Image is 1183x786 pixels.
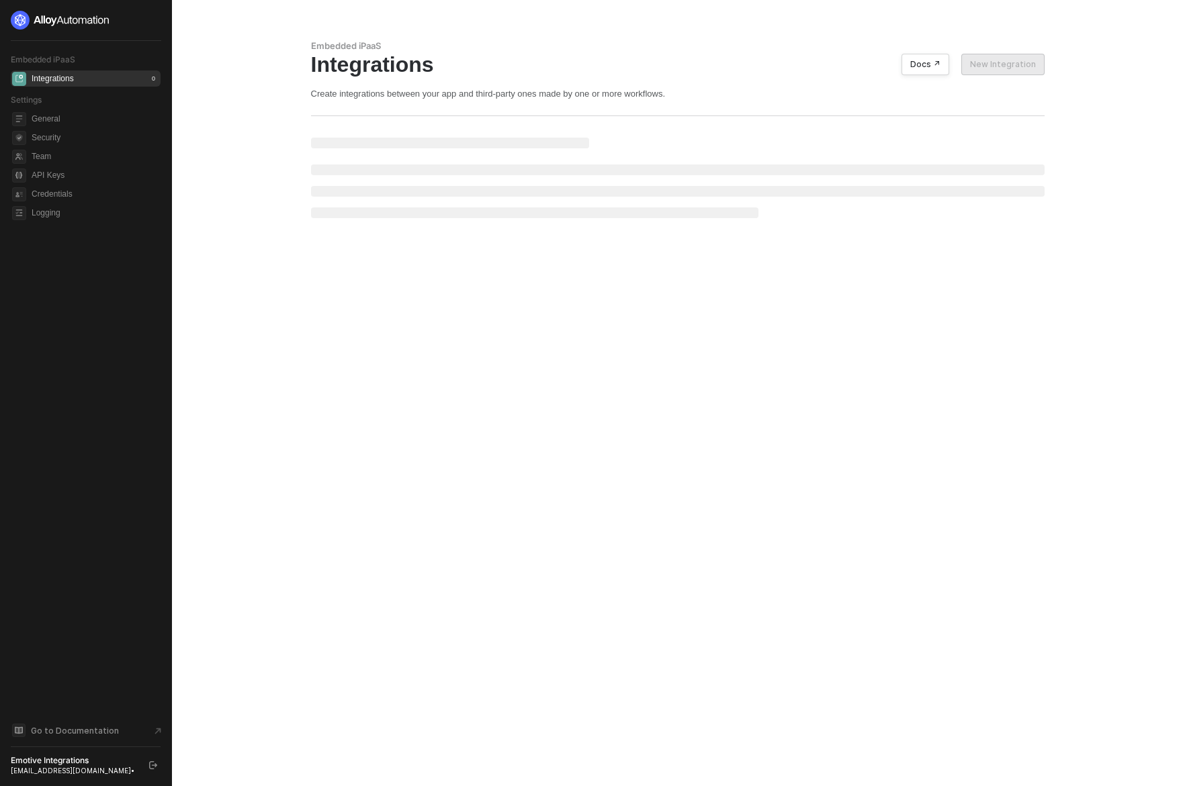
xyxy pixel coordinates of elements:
[31,725,119,736] span: Go to Documentation
[32,186,158,202] span: Credentials
[32,205,158,221] span: Logging
[311,40,1045,52] div: Embedded iPaaS
[910,59,940,70] div: Docs ↗
[12,206,26,220] span: logging
[32,130,158,146] span: Security
[149,73,158,84] div: 0
[12,187,26,201] span: credentials
[12,168,26,183] span: api-key
[32,167,158,183] span: API Keys
[11,95,42,105] span: Settings
[311,88,1045,99] div: Create integrations between your app and third-party ones made by one or more workflows.
[11,11,161,30] a: logo
[11,11,110,30] img: logo
[961,54,1045,75] button: New Integration
[32,111,158,127] span: General
[311,52,1045,77] div: Integrations
[12,72,26,86] span: integrations
[32,148,158,164] span: Team
[32,73,74,85] div: Integrations
[902,54,949,75] button: Docs ↗
[149,761,157,769] span: logout
[151,724,165,738] span: document-arrow
[12,724,26,737] span: documentation
[11,755,137,766] div: Emotive Integrations
[11,722,161,738] a: Knowledge Base
[11,54,75,64] span: Embedded iPaaS
[11,766,137,775] div: [EMAIL_ADDRESS][DOMAIN_NAME] •
[12,112,26,126] span: general
[12,131,26,145] span: security
[12,150,26,164] span: team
